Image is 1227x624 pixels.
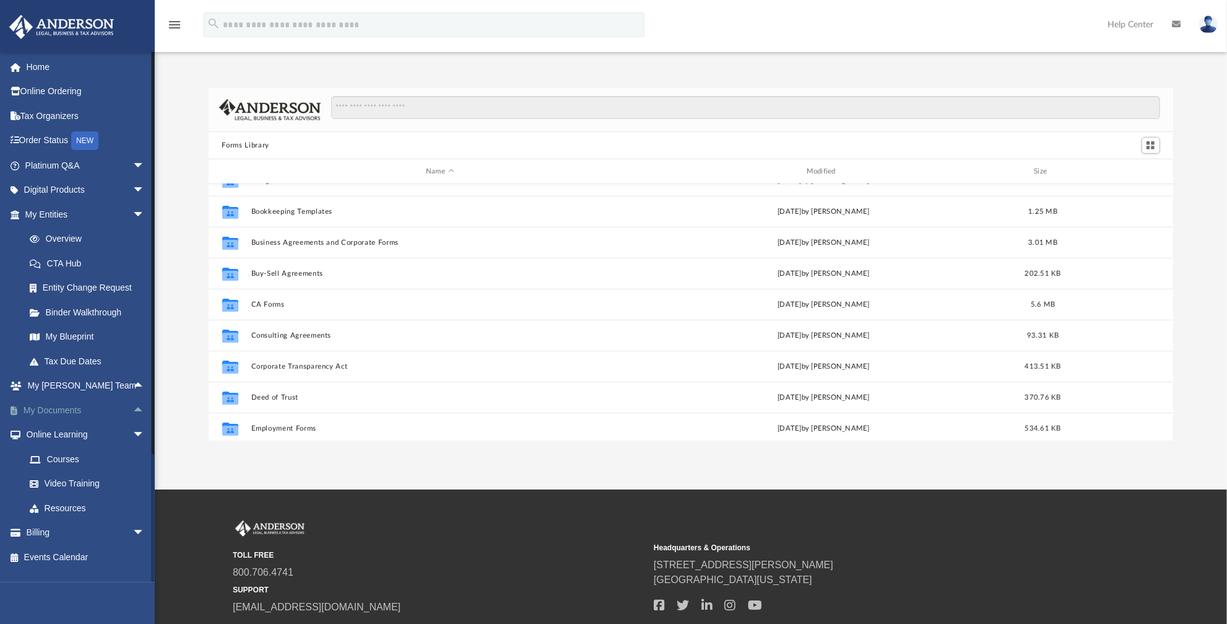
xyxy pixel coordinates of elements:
[167,17,182,32] i: menu
[251,301,629,309] button: CA Forms
[71,131,98,150] div: NEW
[635,299,1013,310] div: [DATE] by [PERSON_NAME]
[233,521,307,537] img: Anderson Advisors Platinum Portal
[9,202,163,227] a: My Entitiesarrow_drop_down
[209,184,1174,441] div: grid
[1028,208,1057,215] span: 1.25 MB
[17,300,163,325] a: Binder Walkthrough
[233,567,293,578] a: 800.706.4741
[635,361,1013,372] div: [DATE] by [PERSON_NAME]
[1142,137,1160,154] button: Switch to Grid View
[251,424,629,433] button: Employment Forms
[17,276,163,301] a: Entity Change Request
[233,550,645,561] small: TOLL FREE
[132,521,157,546] span: arrow_drop_down
[233,584,645,595] small: SUPPORT
[17,325,157,349] a: My Blueprint
[9,398,163,423] a: My Documentsarrow_drop_up
[132,423,157,448] span: arrow_drop_down
[654,560,833,570] a: [STREET_ADDRESS][PERSON_NAME]
[635,206,1013,218] div: [DATE] by [PERSON_NAME]
[634,166,1012,177] div: Modified
[654,574,812,585] a: [GEOGRAPHIC_DATA][US_STATE]
[251,239,629,247] button: Business Agreements and Corporate Forms
[635,423,1013,434] div: [DATE] by [PERSON_NAME]
[635,175,1013,187] div: [DATE] by [PERSON_NAME]
[1025,363,1060,370] span: 413.51 KB
[251,393,629,402] button: Deed of Trust
[1027,332,1059,339] span: 93.31 KB
[9,55,163,79] a: Home
[6,15,118,39] img: Anderson Advisors Platinum Portal
[9,128,163,154] a: Order StatusNEW
[251,332,629,340] button: Consulting Agreements
[251,270,629,278] button: Buy-Sell Agreements
[17,349,163,374] a: Tax Due Dates
[9,103,163,128] a: Tax Organizers
[9,178,163,203] a: Digital Productsarrow_drop_down
[9,423,157,447] a: Online Learningarrow_drop_down
[17,447,157,472] a: Courses
[635,392,1013,403] div: [DATE] by [PERSON_NAME]
[17,496,157,521] a: Resources
[1199,15,1218,33] img: User Pic
[251,363,629,371] button: Corporate Transparency Act
[17,472,151,496] a: Video Training
[654,542,1066,553] small: Headquarters & Operations
[132,374,157,399] span: arrow_drop_up
[233,602,401,612] a: [EMAIL_ADDRESS][DOMAIN_NAME]
[251,177,629,185] button: Assignments of Interest
[331,96,1160,120] input: Search files and folders
[17,251,163,276] a: CTA Hub
[17,227,163,252] a: Overview
[132,202,157,227] span: arrow_drop_down
[635,237,1013,248] div: [DATE] by [PERSON_NAME]
[1025,425,1060,432] span: 534.61 KB
[9,374,157,398] a: My [PERSON_NAME] Teamarrow_drop_up
[214,166,245,177] div: id
[1025,270,1060,277] span: 202.51 KB
[1018,166,1067,177] div: Size
[9,545,163,569] a: Events Calendar
[9,521,163,545] a: Billingarrow_drop_down
[251,208,629,216] button: Bookkeeping Templates
[207,17,220,30] i: search
[222,140,269,151] button: Forms Library
[1030,301,1055,308] span: 5.6 MB
[9,79,163,104] a: Online Ordering
[132,398,157,423] span: arrow_drop_up
[250,166,628,177] div: Name
[132,153,157,178] span: arrow_drop_down
[635,330,1013,341] div: [DATE] by [PERSON_NAME]
[132,178,157,203] span: arrow_drop_down
[167,24,182,32] a: menu
[1028,239,1057,246] span: 3.01 MB
[635,268,1013,279] div: [DATE] by [PERSON_NAME]
[9,153,163,178] a: Platinum Q&Aarrow_drop_down
[1025,394,1060,401] span: 370.76 KB
[1073,166,1160,177] div: id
